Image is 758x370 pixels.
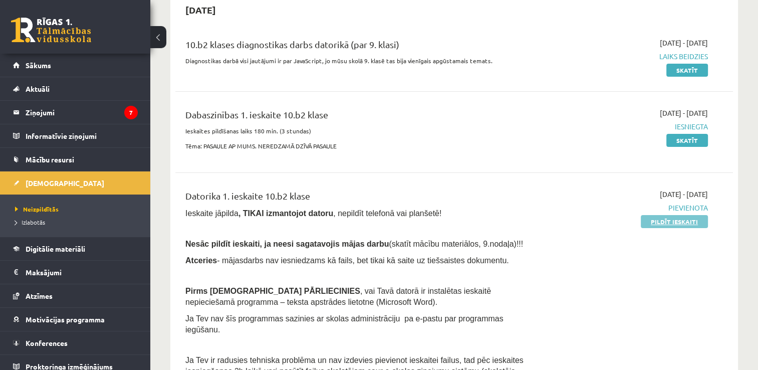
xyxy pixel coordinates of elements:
[185,56,529,65] p: Diagnostikas darbā visi jautājumi ir par JavaScript, jo mūsu skolā 9. klasē tas bija vienīgais ap...
[185,126,529,135] p: Ieskaites pildīšanas laiks 180 min. (3 stundas)
[11,18,91,43] a: Rīgas 1. Tālmācības vidusskola
[26,84,50,93] span: Aktuāli
[660,38,708,48] span: [DATE] - [DATE]
[13,331,138,354] a: Konferences
[666,134,708,147] a: Skatīt
[185,314,503,334] span: Ja Tev nav šīs programmas sazinies ar skolas administrāciju pa e-pastu par programmas iegūšanu.
[13,237,138,260] a: Digitālie materiāli
[26,61,51,70] span: Sākums
[26,178,104,188] span: [DEMOGRAPHIC_DATA]
[185,287,491,306] span: , vai Tavā datorā ir instalētas ieskaitē nepieciešamā programma – teksta apstrādes lietotne (Micr...
[185,256,217,265] b: Atceries
[26,338,68,347] span: Konferences
[13,308,138,331] a: Motivācijas programma
[15,218,45,226] span: Izlabotās
[185,108,529,126] div: Dabaszinības 1. ieskaite 10.b2 klase
[389,240,523,248] span: (skatīt mācību materiālos, 9.nodaļa)!!!
[13,284,138,307] a: Atzīmes
[185,240,389,248] span: Nesāc pildīt ieskaiti, ja neesi sagatavojis mājas darbu
[185,189,529,208] div: Datorika 1. ieskaite 10.b2 klase
[13,124,138,147] a: Informatīvie ziņojumi
[238,209,333,218] b: , TIKAI izmantojot datoru
[666,64,708,77] a: Skatīt
[26,291,53,300] span: Atzīmes
[185,209,441,218] span: Ieskaite jāpilda , nepildīt telefonā vai planšetē!
[13,261,138,284] a: Maksājumi
[26,101,138,124] legend: Ziņojumi
[15,205,59,213] span: Neizpildītās
[26,244,85,253] span: Digitālie materiāli
[124,106,138,119] i: 7
[660,108,708,118] span: [DATE] - [DATE]
[26,315,105,324] span: Motivācijas programma
[185,287,360,295] span: Pirms [DEMOGRAPHIC_DATA] PĀRLIECINIES
[544,121,708,132] span: Iesniegta
[660,189,708,200] span: [DATE] - [DATE]
[641,215,708,228] a: Pildīt ieskaiti
[185,38,529,56] div: 10.b2 klases diagnostikas darbs datorikā (par 9. klasi)
[26,261,138,284] legend: Maksājumi
[185,141,529,150] p: Tēma: PASAULE AP MUMS. NEREDZAMĀ DZĪVĀ PASAULE
[15,218,140,227] a: Izlabotās
[185,256,509,265] span: - mājasdarbs nav iesniedzams kā fails, bet tikai kā saite uz tiešsaistes dokumentu.
[544,51,708,62] span: Laiks beidzies
[26,124,138,147] legend: Informatīvie ziņojumi
[15,205,140,214] a: Neizpildītās
[26,155,74,164] span: Mācību resursi
[544,203,708,213] span: Pievienota
[13,171,138,195] a: [DEMOGRAPHIC_DATA]
[13,101,138,124] a: Ziņojumi7
[13,77,138,100] a: Aktuāli
[13,148,138,171] a: Mācību resursi
[13,54,138,77] a: Sākums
